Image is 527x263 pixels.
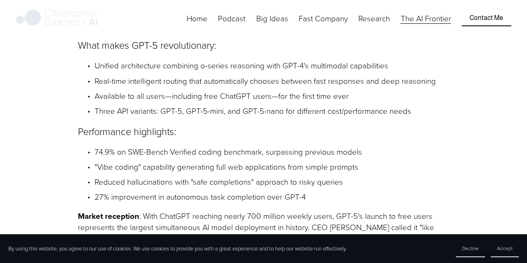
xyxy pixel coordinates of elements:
[491,240,519,257] button: Accept
[358,12,390,25] a: folder dropdown
[462,10,511,26] a: Contact Me
[256,13,288,24] span: Big Ideas
[78,125,450,138] p: Performance highlights:
[462,245,479,252] span: Decline
[497,245,512,252] span: Accept
[95,176,450,188] p: Reduced hallucinations with "safe completions" approach to risky queries
[358,13,390,24] span: Research
[78,38,450,52] p: What makes GPT-5 revolutionary:
[78,210,139,222] strong: Market reception
[16,8,98,29] img: Christopher Sanchez | AI
[95,161,450,173] p: "Vibe coding" capability generating full web applications from simple prompts
[95,146,450,158] p: 74.9% on SWE-Bench Verified coding benchmark, surpassing previous models
[95,90,450,102] p: Available to all users—including free ChatGPT users—for the first time ever
[78,210,450,244] p: : With ChatGPT reaching nearly 700 million weekly users, GPT-5's launch to free users represents ...
[299,13,348,24] span: Fast Company
[8,245,347,252] p: By using this website, you agree to our use of cookies. We use cookies to provide you with a grea...
[299,12,348,25] a: folder dropdown
[456,240,485,257] button: Decline
[187,12,207,25] a: Home
[95,191,450,203] p: 27% improvement in autonomous task completion over GPT-4
[95,60,450,71] p: Unified architecture combining o-series reasoning with GPT-4's multimodal capabilities
[218,12,245,25] a: Podcast
[95,75,450,87] p: Real-time intelligent routing that automatically chooses between fast responses and deep reasoning
[400,12,451,25] a: The AI Frontier
[95,105,450,117] p: Three API variants: GPT-5, GPT-5-mini, and GPT-5-nano for different cost/performance needs
[256,12,288,25] a: folder dropdown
